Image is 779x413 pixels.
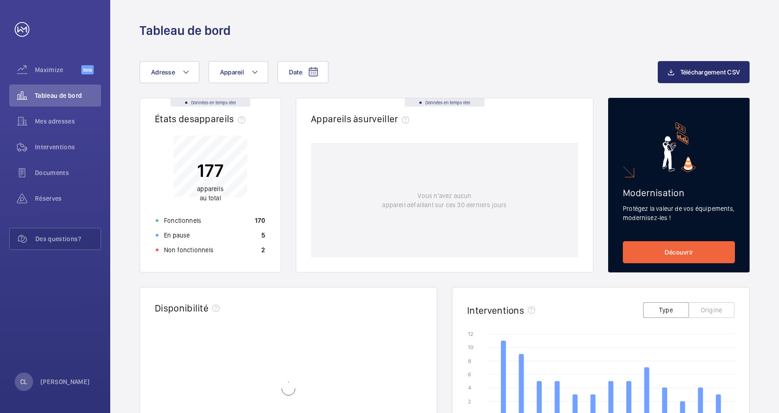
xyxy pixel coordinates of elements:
text: 2 [468,398,471,405]
span: Des questions? [35,234,101,243]
span: Adresse [151,68,175,76]
span: Beta [81,65,94,74]
h2: Appareils à [311,113,413,124]
p: au total [197,184,224,203]
div: Données en temps réel [405,98,485,107]
p: [PERSON_NAME] [40,377,90,386]
span: appareils [194,113,249,124]
p: 2 [261,245,265,255]
span: appareils [197,185,224,192]
p: Fonctionnels [164,216,201,225]
span: Mes adresses [35,117,101,126]
text: 8 [468,358,471,364]
button: Adresse [140,61,199,83]
button: Date [277,61,328,83]
span: Tableau de bord [35,91,101,100]
span: Interventions [35,142,101,152]
span: Date [289,68,302,76]
p: Vous n'avez aucun appareil défaillant sur ces 30 derniers jours [382,191,507,209]
p: 5 [261,231,265,240]
p: CL [20,377,27,386]
span: surveiller [358,113,412,124]
img: marketing-card.svg [662,122,696,172]
h1: Tableau de bord [140,22,231,39]
span: Documents [35,168,101,177]
p: En pause [164,231,190,240]
button: Appareil [209,61,268,83]
button: Origine [689,302,734,318]
div: Données en temps réel [170,98,250,107]
p: Non fonctionnels [164,245,214,255]
span: Maximize [35,65,81,74]
text: 12 [468,331,473,337]
p: 170 [255,216,265,225]
text: 4 [468,385,471,391]
button: Type [643,302,689,318]
span: Réserves [35,194,101,203]
text: 6 [468,371,471,378]
span: Téléchargement CSV [680,68,740,76]
a: Découvrir [623,241,735,263]
h2: États des [155,113,249,124]
text: 10 [468,344,474,351]
h2: Modernisation [623,187,735,198]
h2: Interventions [467,305,524,316]
button: Téléchargement CSV [658,61,750,83]
p: Protégez la valeur de vos équipements, modernisez-les ! [623,204,735,222]
span: Appareil [220,68,244,76]
p: 177 [197,159,224,182]
h2: Disponibilité [155,302,209,314]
